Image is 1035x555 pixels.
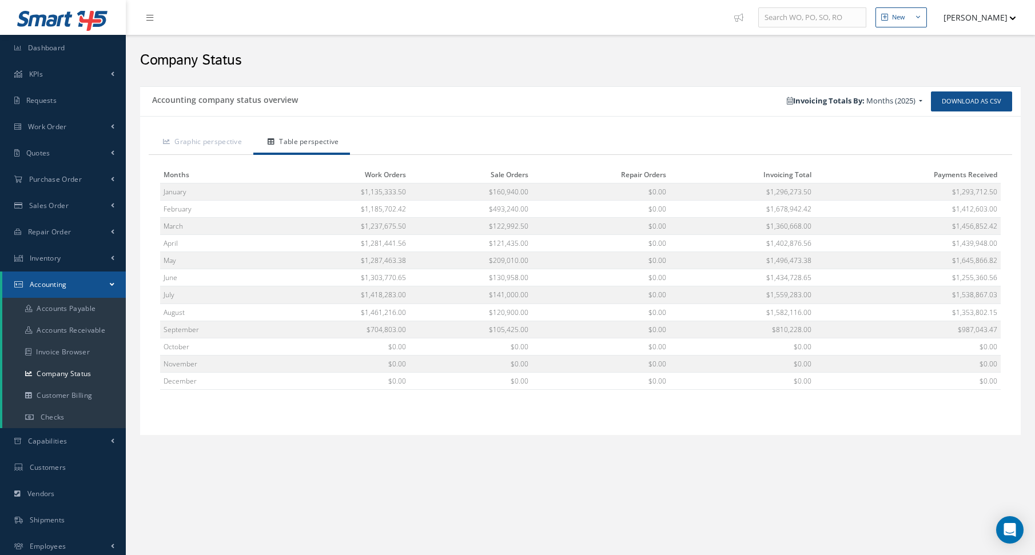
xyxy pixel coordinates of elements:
[815,321,1001,338] td: $987,043.47
[30,253,61,263] span: Inventory
[409,356,532,373] td: $0.00
[272,269,410,286] td: $1,303,770.65
[30,280,67,289] span: Accounting
[815,217,1001,234] td: $1,456,852.42
[670,166,815,183] th: Invoicing Total
[272,183,410,200] td: $1,135,333.50
[815,269,1001,286] td: $1,255,360.56
[272,166,410,183] th: Work Orders
[931,91,1012,111] a: Download as CSV
[532,356,670,373] td: $0.00
[670,304,815,321] td: $1,582,116.00
[875,7,927,27] button: New
[532,217,670,234] td: $0.00
[815,356,1001,373] td: $0.00
[409,286,532,304] td: $141,000.00
[670,217,815,234] td: $1,360,668.00
[781,93,928,110] a: Invoicing Totals By: Months (2025)
[2,298,126,320] a: Accounts Payable
[30,462,66,472] span: Customers
[996,516,1024,544] div: Open Intercom Messenger
[272,286,410,304] td: $1,418,283.00
[670,269,815,286] td: $1,434,728.65
[27,489,55,498] span: Vendors
[815,338,1001,355] td: $0.00
[272,373,410,390] td: $0.00
[532,252,670,269] td: $0.00
[409,217,532,234] td: $122,992.50
[149,131,253,155] a: Graphic perspective
[532,304,670,321] td: $0.00
[2,271,126,298] a: Accounting
[815,235,1001,252] td: $1,439,948.00
[670,338,815,355] td: $0.00
[670,200,815,217] td: $1,678,942.42
[787,95,865,106] b: Invoicing Totals By:
[815,373,1001,390] td: $0.00
[670,252,815,269] td: $1,496,473.38
[160,286,272,304] td: July
[532,269,670,286] td: $0.00
[272,200,410,217] td: $1,185,702.42
[2,341,126,363] a: Invoice Browser
[532,338,670,355] td: $0.00
[160,304,272,321] td: August
[815,252,1001,269] td: $1,645,866.82
[28,43,65,53] span: Dashboard
[160,356,272,373] td: November
[253,131,350,155] a: Table perspective
[28,122,67,131] span: Work Order
[670,183,815,200] td: $1,296,273.50
[409,338,532,355] td: $0.00
[532,321,670,338] td: $0.00
[670,373,815,390] td: $0.00
[160,373,272,390] td: December
[272,338,410,355] td: $0.00
[140,52,1021,69] h2: Company Status
[2,320,126,341] a: Accounts Receivable
[866,95,915,106] span: Months (2025)
[272,321,410,338] td: $704,803.00
[272,356,410,373] td: $0.00
[532,373,670,390] td: $0.00
[30,541,66,551] span: Employees
[815,200,1001,217] td: $1,412,603.00
[2,385,126,406] a: Customer Billing
[160,183,272,200] td: January
[532,286,670,304] td: $0.00
[28,436,67,446] span: Capabilities
[409,235,532,252] td: $121,435.00
[532,183,670,200] td: $0.00
[409,373,532,390] td: $0.00
[815,183,1001,200] td: $1,293,712.50
[2,363,126,385] a: Company Status
[409,200,532,217] td: $493,240.00
[160,338,272,355] td: October
[670,356,815,373] td: $0.00
[409,183,532,200] td: $160,940.00
[272,252,410,269] td: $1,287,463.38
[272,235,410,252] td: $1,281,441.56
[272,304,410,321] td: $1,461,216.00
[160,321,272,338] td: September
[30,515,65,525] span: Shipments
[28,227,71,237] span: Repair Order
[670,235,815,252] td: $1,402,876.56
[149,91,298,105] h5: Accounting company status overview
[892,13,905,22] div: New
[409,304,532,321] td: $120,900.00
[160,235,272,252] td: April
[532,200,670,217] td: $0.00
[532,235,670,252] td: $0.00
[815,304,1001,321] td: $1,353,802.15
[272,217,410,234] td: $1,237,675.50
[26,148,50,158] span: Quotes
[160,269,272,286] td: June
[758,7,866,28] input: Search WO, PO, SO, RO
[29,201,69,210] span: Sales Order
[409,252,532,269] td: $209,010.00
[2,406,126,428] a: Checks
[670,286,815,304] td: $1,559,283.00
[160,217,272,234] td: March
[160,200,272,217] td: February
